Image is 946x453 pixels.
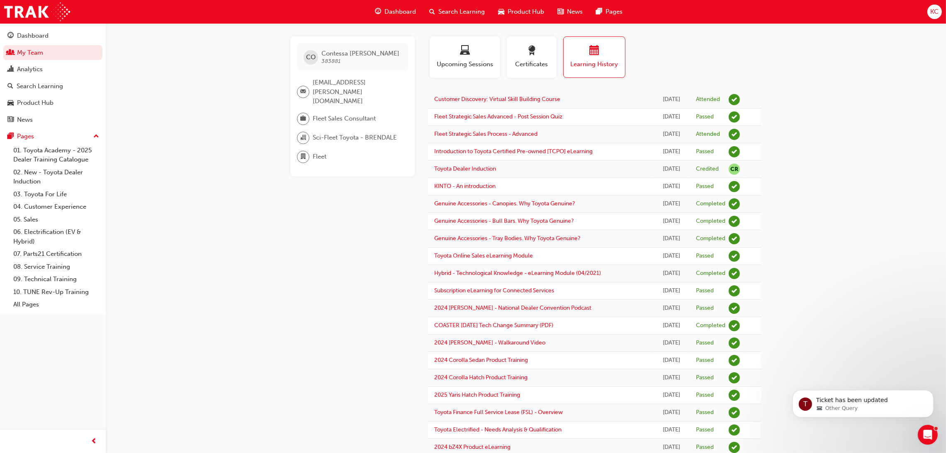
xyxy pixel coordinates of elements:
button: Pages [3,129,102,144]
a: Fleet Strategic Sales Process - Advanced [434,130,537,137]
a: Fleet Strategic Sales Advanced - Post Session Quiz [434,113,562,120]
div: Passed [696,304,714,312]
span: learningRecordVerb_COMPLETE-icon [729,320,740,331]
span: learningRecordVerb_ATTEND-icon [729,129,740,140]
div: Attended [696,130,720,138]
span: learningRecordVerb_PASS-icon [729,424,740,436]
a: 2024 [PERSON_NAME] - Walkaround Video [434,339,545,346]
span: learningRecordVerb_PASS-icon [729,146,740,157]
iframe: Intercom notifications message [780,373,946,431]
span: up-icon [93,131,99,142]
span: pages-icon [596,7,602,17]
div: Fri Feb 28 2025 13:10:47 GMT+1000 (Australian Eastern Standard Time) [659,234,683,243]
a: Customer Discovery: Virtual Skill Building Course [434,96,560,103]
div: Passed [696,391,714,399]
a: search-iconSearch Learning [423,3,491,20]
a: Subscription eLearning for Connected Services [434,287,554,294]
a: 08. Service Training [10,260,102,273]
a: 2024 [PERSON_NAME] - National Dealer Convention Podcast [434,304,591,311]
span: Pages [606,7,623,17]
button: Certificates [507,36,557,78]
span: learningRecordVerb_PASS-icon [729,390,740,401]
a: Genuine Accessories - Tray Bodies. Why Toyota Genuine? [434,235,581,242]
a: 04. Customer Experience [10,200,102,213]
span: learningRecordVerb_PASS-icon [729,372,740,383]
div: Passed [696,409,714,417]
span: Fleet Sales Consultant [313,114,376,123]
span: learningRecordVerb_PASS-icon [729,442,740,453]
div: Completed [696,217,725,225]
div: Passed [696,339,714,347]
span: learningRecordVerb_ATTEND-icon [729,94,740,105]
span: department-icon [300,152,306,162]
div: Fri Feb 28 2025 12:26:23 GMT+1000 (Australian Eastern Standard Time) [659,269,683,278]
a: 10. TUNE Rev-Up Training [10,286,102,299]
a: Toyota Electrified - Needs Analysis & Qualification [434,426,562,433]
div: Fri Feb 28 2025 10:43:16 GMT+1000 (Australian Eastern Standard Time) [659,373,683,383]
div: Fri Feb 28 2025 11:15:33 GMT+1000 (Australian Eastern Standard Time) [659,304,683,313]
a: 2024 bZ4X Product eLearning [434,443,511,451]
a: 05. Sales [10,213,102,226]
div: Passed [696,252,714,260]
button: Upcoming Sessions [430,36,500,78]
div: Fri Feb 28 2025 15:31:05 GMT+1000 (Australian Eastern Standard Time) [659,199,683,209]
a: 02. New - Toyota Dealer Induction [10,166,102,188]
span: CO [306,53,316,62]
span: organisation-icon [300,133,306,143]
a: 2024 Corolla Sedan Product Training [434,357,528,364]
div: Tue Apr 01 2025 14:08:36 GMT+1000 (Australian Eastern Standard Time) [659,147,683,157]
a: guage-iconDashboard [368,3,423,20]
span: prev-icon [91,436,97,447]
span: people-icon [7,49,14,57]
span: news-icon [7,116,14,124]
div: Credited [696,165,719,173]
span: pages-icon [7,133,14,140]
div: Fri Feb 28 2025 11:50:14 GMT+1000 (Australian Eastern Standard Time) [659,286,683,296]
a: 09. Technical Training [10,273,102,286]
div: News [17,115,33,125]
div: Search Learning [17,82,63,91]
a: 2024 Corolla Hatch Product Training [434,374,528,381]
a: All Pages [10,298,102,311]
div: Tue Mar 25 2025 22:00:00 GMT+1000 (Australian Eastern Standard Time) [659,164,683,174]
span: learningRecordVerb_COMPLETE-icon [729,233,740,244]
a: Analytics [3,62,102,77]
div: Passed [696,426,714,434]
a: Introduction to Toyota Certified Pre-owned [TCPO] eLearning [434,148,593,155]
span: briefcase-icon [300,113,306,124]
span: search-icon [7,83,13,90]
span: Learning History [570,60,619,69]
a: Product Hub [3,95,102,111]
span: [EMAIL_ADDRESS][PERSON_NAME][DOMAIN_NAME] [313,78,401,106]
span: learningRecordVerb_PASS-icon [729,355,740,366]
a: My Team [3,45,102,60]
a: Toyota Finance Full Service Lease (FSL) - Overview [434,409,563,416]
div: Analytics [17,65,43,74]
span: learningRecordVerb_PASS-icon [729,337,740,349]
span: 383881 [321,58,340,65]
a: COASTER [DATE] Tech Change Summary (PDF) [434,322,553,329]
span: Contessa [PERSON_NAME] [321,50,399,57]
span: award-icon [527,46,537,57]
div: Passed [696,113,714,121]
span: email-icon [300,87,306,97]
div: Passed [696,443,714,451]
span: Dashboard [384,7,416,17]
div: Thu Feb 20 2025 13:46:26 GMT+1000 (Australian Eastern Standard Time) [659,443,683,452]
span: learningRecordVerb_PASS-icon [729,407,740,418]
div: Pages [17,132,34,141]
a: car-iconProduct Hub [491,3,551,20]
span: calendar-icon [589,46,599,57]
button: Learning History [563,36,625,78]
span: Product Hub [508,7,544,17]
span: learningRecordVerb_PASS-icon [729,303,740,314]
a: Genuine Accessories - Canopies. Why Toyota Genuine? [434,200,575,207]
span: guage-icon [7,32,14,40]
span: Search Learning [438,7,485,17]
a: 03. Toyota For Life [10,188,102,201]
div: Completed [696,200,725,208]
button: DashboardMy TeamAnalyticsSearch LearningProduct HubNews [3,27,102,129]
span: Sci-Fleet Toyota - BRENDALE [313,133,397,142]
div: Fri Feb 28 2025 11:13:01 GMT+1000 (Australian Eastern Standard Time) [659,321,683,330]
